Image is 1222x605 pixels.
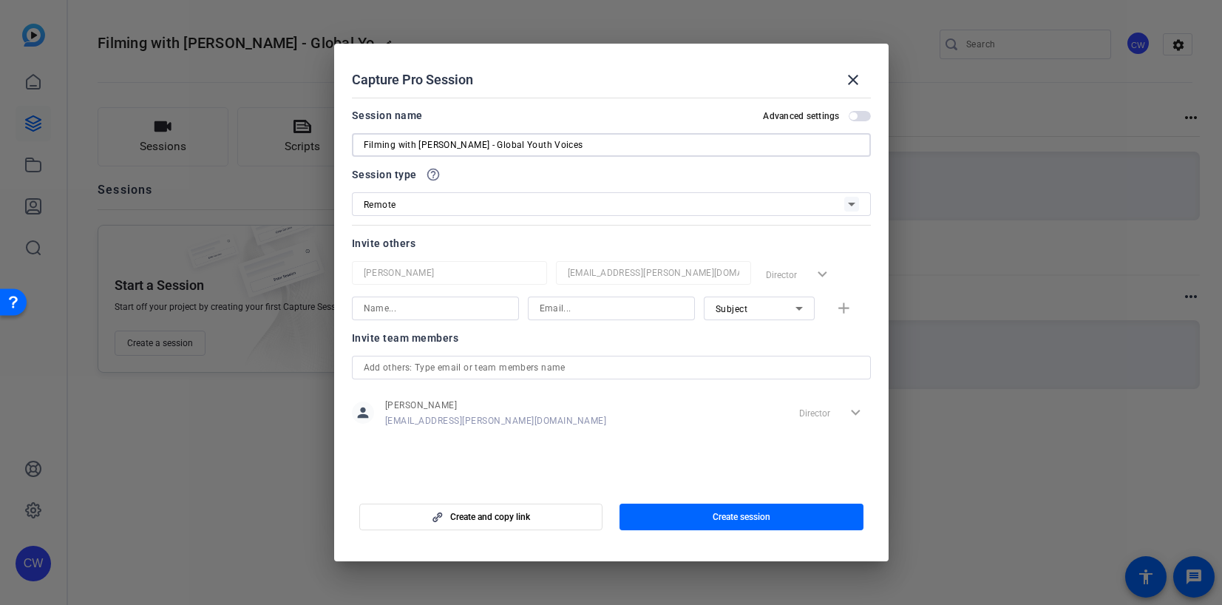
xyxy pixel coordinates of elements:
[352,402,374,424] mat-icon: person
[364,359,859,376] input: Add others: Type email or team members name
[540,300,683,317] input: Email...
[352,329,871,347] div: Invite team members
[352,62,871,98] div: Capture Pro Session
[352,234,871,252] div: Invite others
[844,71,862,89] mat-icon: close
[359,504,603,530] button: Create and copy link
[364,200,396,210] span: Remote
[716,304,748,314] span: Subject
[385,415,607,427] span: [EMAIL_ADDRESS][PERSON_NAME][DOMAIN_NAME]
[620,504,863,530] button: Create session
[352,107,423,124] div: Session name
[385,399,607,411] span: [PERSON_NAME]
[713,511,770,523] span: Create session
[763,110,839,122] h2: Advanced settings
[450,511,530,523] span: Create and copy link
[426,167,441,182] mat-icon: help_outline
[364,300,507,317] input: Name...
[568,264,739,282] input: Email...
[364,136,859,154] input: Enter Session Name
[364,264,535,282] input: Name...
[352,166,417,183] span: Session type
